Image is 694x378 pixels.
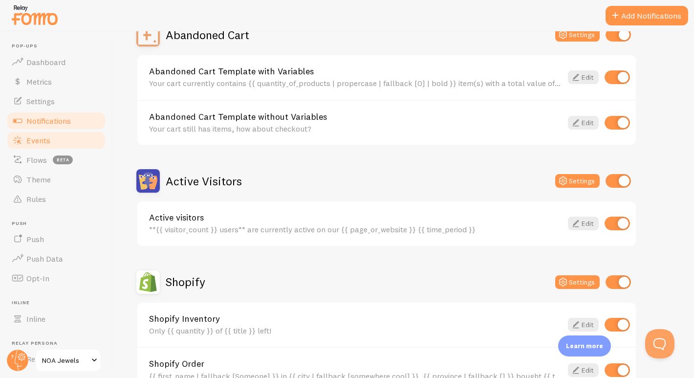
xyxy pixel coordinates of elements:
[6,131,107,150] a: Events
[149,314,562,323] a: Shopify Inventory
[149,326,562,335] div: Only {{ quantity }} of {{ title }} left!
[26,314,45,324] span: Inline
[149,124,562,133] div: Your cart still has items, how about checkout?
[26,96,55,106] span: Settings
[26,155,47,165] span: Flows
[6,229,107,249] a: Push
[568,217,599,230] a: Edit
[6,189,107,209] a: Rules
[12,340,107,347] span: Relay Persona
[26,77,52,87] span: Metrics
[566,341,603,351] p: Learn more
[555,174,600,188] button: Settings
[12,300,107,306] span: Inline
[53,156,73,164] span: beta
[6,309,107,329] a: Inline
[6,150,107,170] a: Flows beta
[149,359,562,368] a: Shopify Order
[12,221,107,227] span: Push
[149,67,562,76] a: Abandoned Cart Template with Variables
[555,275,600,289] button: Settings
[568,363,599,377] a: Edit
[26,116,71,126] span: Notifications
[6,72,107,91] a: Metrics
[149,79,562,88] div: Your cart currently contains {{ quantity_of_products | propercase | fallback [0] | bold }} item(s...
[26,175,51,184] span: Theme
[166,274,205,289] h2: Shopify
[166,27,249,43] h2: Abandoned Cart
[645,329,674,358] iframe: Help Scout Beacon - Open
[568,70,599,84] a: Edit
[558,335,611,356] div: Learn more
[26,194,46,204] span: Rules
[26,135,50,145] span: Events
[166,174,242,189] h2: Active Visitors
[26,273,49,283] span: Opt-In
[10,2,59,27] img: fomo-relay-logo-orange.svg
[136,23,160,46] img: Abandoned Cart
[26,57,65,67] span: Dashboard
[6,111,107,131] a: Notifications
[149,213,562,222] a: Active visitors
[6,52,107,72] a: Dashboard
[555,28,600,42] button: Settings
[149,225,562,234] div: **{{ visitor_count }} users** are currently active on our {{ page_or_website }} {{ time_period }}
[6,268,107,288] a: Opt-In
[26,234,44,244] span: Push
[568,318,599,332] a: Edit
[12,43,107,49] span: Pop-ups
[26,254,63,264] span: Push Data
[6,170,107,189] a: Theme
[6,91,107,111] a: Settings
[149,112,562,121] a: Abandoned Cart Template without Variables
[35,349,101,372] a: NOA Jewels
[568,116,599,130] a: Edit
[6,249,107,268] a: Push Data
[136,270,160,294] img: Shopify
[42,355,88,366] span: NOA Jewels
[136,169,160,193] img: Active Visitors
